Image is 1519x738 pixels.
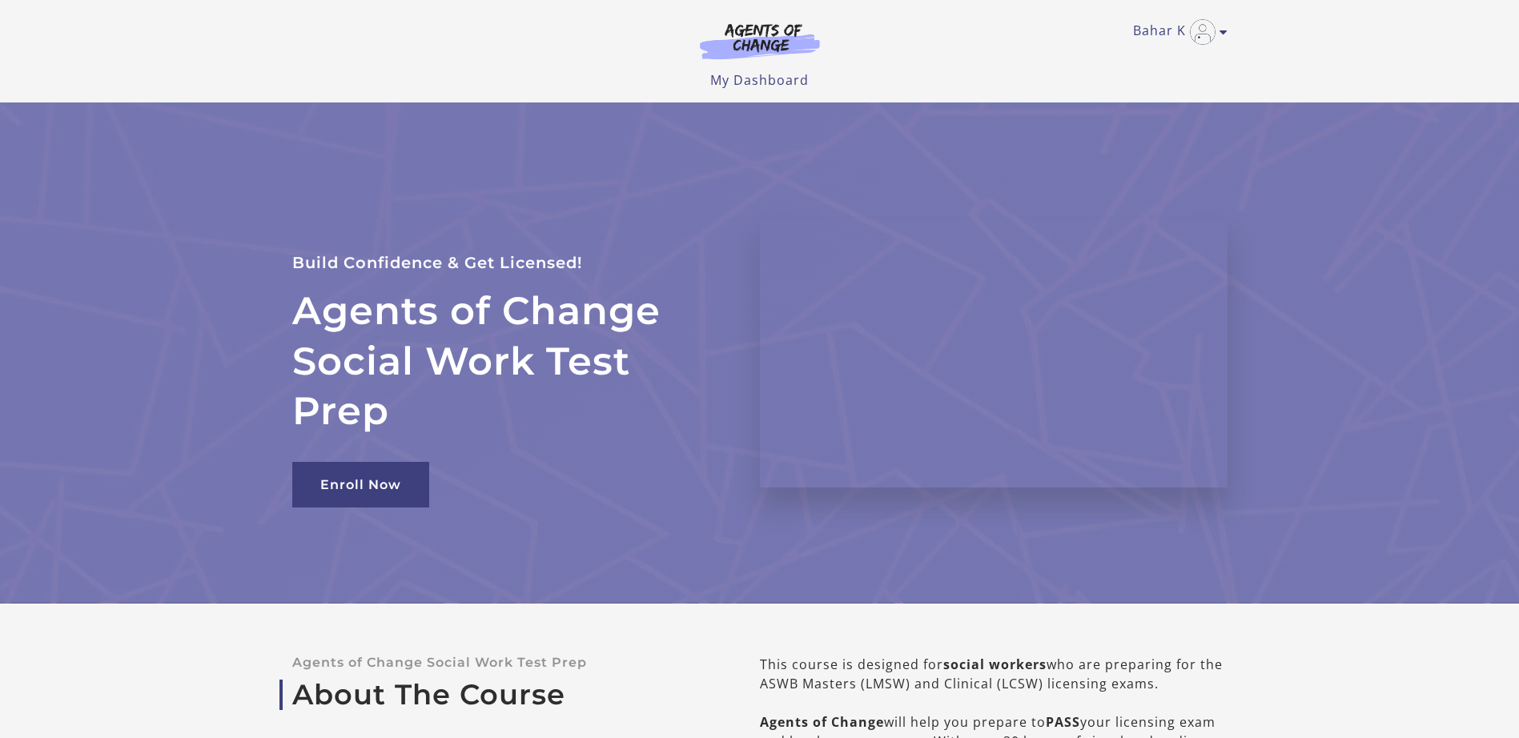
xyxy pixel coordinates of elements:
a: Toggle menu [1133,19,1220,45]
img: Agents of Change Logo [683,22,837,59]
b: Agents of Change [760,713,884,731]
p: Build Confidence & Get Licensed! [292,250,721,276]
b: social workers [943,656,1047,673]
p: Agents of Change Social Work Test Prep [292,655,709,670]
h2: Agents of Change Social Work Test Prep [292,286,721,435]
b: PASS [1046,713,1080,731]
a: Enroll Now [292,462,429,507]
a: About The Course [292,678,709,712]
a: My Dashboard [710,71,809,89]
